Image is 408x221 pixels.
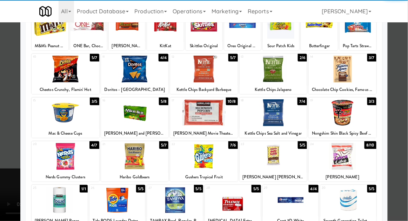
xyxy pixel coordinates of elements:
div: 57/8Skittles Original [186,10,222,50]
div: 68/10Oreo Original Cookie [224,10,261,50]
div: Oreo Original Cookie [224,42,261,50]
div: Cheetos Crunchy, Flamin' Hot [33,85,98,94]
div: Kettle Chips Backyard Barbeque [170,85,238,94]
div: [PERSON_NAME] Movie Theater Butter Popcorn [171,129,237,138]
div: 79/8Sour Patch Kids [263,10,300,50]
div: Butterfinger [302,42,337,50]
div: 5/8 [159,98,168,105]
div: 97/8Pop Tarts Strawberry [340,10,376,50]
div: 17 [172,98,204,104]
div: Mac & Cheese Cups [33,129,98,138]
div: Mac & Cheese Cups [32,129,99,138]
div: Butterfinger [301,42,338,50]
div: 114/4Doritos - [GEOGRAPHIC_DATA] [101,54,169,94]
div: [PERSON_NAME] [310,173,375,181]
div: 14 [310,54,342,60]
div: [PERSON_NAME] [PERSON_NAME] [241,173,306,181]
div: 1710/8[PERSON_NAME] Movie Theater Butter Popcorn [170,98,238,138]
div: 16 [102,98,135,104]
div: 5/5 [367,185,376,193]
div: 13 [241,54,273,60]
div: Doritos - [GEOGRAPHIC_DATA] [102,85,168,94]
div: 47/8KitKat [147,10,184,50]
div: KitKat [147,42,184,50]
div: [PERSON_NAME] [309,173,376,181]
div: 15/8M&M's Peanut Chocolate [32,10,68,50]
div: 8/10 [364,141,376,149]
div: 25 [33,185,60,191]
div: 27 [148,185,175,191]
div: Gushers Tropical Fruit [170,173,238,181]
div: 3/5 [90,98,99,105]
div: Skittles Original [186,42,222,50]
img: Micromart [39,5,52,17]
div: 132/6Kettle Chips Jalapeno [240,54,307,94]
div: 5/5 [194,185,203,193]
div: Kettle Chips Jalapeno [241,85,306,94]
div: 3/3 [367,98,376,105]
div: 105/7Cheetos Crunchy, Flamin' Hot [32,54,99,94]
div: 4/4 [159,54,168,62]
div: 21 [102,141,135,147]
div: Sour Patch Kids [264,42,299,50]
div: ONE Bar, Chocolate Peanut Butter Cup [71,42,106,50]
div: 165/8[PERSON_NAME] and [PERSON_NAME] Original [101,98,169,138]
div: 4/4 [309,185,319,193]
div: Kettle Chips Sea Salt and Vinegar [241,129,306,138]
div: 28/9ONE Bar, Chocolate Peanut Butter Cup [70,10,107,50]
div: 5/5 [298,141,307,149]
div: [PERSON_NAME] and [PERSON_NAME] Original [101,129,169,138]
div: Haribo Goldbears [102,173,168,181]
div: 10/8 [226,98,238,105]
div: 187/4Kettle Chips Sea Salt and Vinegar [240,98,307,138]
div: 11 [102,54,135,60]
div: Kettle Chips Sea Salt and Vinegar [240,129,307,138]
div: 29 [264,185,291,191]
div: [PERSON_NAME] and [PERSON_NAME] Original [102,129,168,138]
div: 22 [172,141,204,147]
div: 143/7Chocolate Chip Cookies, Famous [PERSON_NAME] [309,54,376,94]
div: Pop Tarts Strawberry [341,42,375,50]
div: Skittles Original [187,42,221,50]
div: M&M's Peanut Chocolate [32,42,68,50]
div: Chocolate Chip Cookies, Famous [PERSON_NAME] [309,85,376,94]
div: 5/7 [228,54,238,62]
div: 15 [33,98,65,104]
div: Cheetos Crunchy, Flamin' Hot [32,85,99,94]
div: Nerds Gummy Clusters [32,173,99,181]
div: 125/7Kettle Chips Backyard Barbeque [170,54,238,94]
div: [PERSON_NAME] Movie Theater Butter Popcorn [170,129,238,138]
div: Chocolate Chip Cookies, Famous [PERSON_NAME] [310,85,375,94]
div: 248/10[PERSON_NAME] [309,141,376,181]
div: [PERSON_NAME] [PERSON_NAME] [240,173,307,181]
div: Haribo Goldbears [101,173,169,181]
div: Kettle Chips Jalapeno [240,85,307,94]
div: 89/8Butterfinger [301,10,338,50]
div: 19 [310,98,342,104]
div: 23 [241,141,273,147]
div: Nongshim Shin Black Spicy Beef & Bone Broth [310,129,375,138]
div: Sour Patch Kids [263,42,300,50]
div: Doritos - [GEOGRAPHIC_DATA] [101,85,169,94]
div: [PERSON_NAME] Milk Chocolate Peanut Butter [109,42,146,50]
div: Gushers Tropical Fruit [171,173,237,181]
div: 10 [33,54,65,60]
div: 2/6 [298,54,307,62]
div: Nongshim Shin Black Spicy Beef & Bone Broth [309,129,376,138]
div: 26 [91,185,118,191]
div: 12 [172,54,204,60]
div: 20 [33,141,65,147]
div: 30 [322,185,348,191]
div: 153/5Mac & Cheese Cups [32,98,99,138]
div: 215/7Haribo Goldbears [101,141,169,181]
div: Pop Tarts Strawberry [340,42,376,50]
div: 5/5 [136,185,145,193]
div: 5/5 [252,185,261,193]
div: 38/10[PERSON_NAME] Milk Chocolate Peanut Butter [109,10,146,50]
div: M&M's Peanut Chocolate [33,42,67,50]
div: 204/7Nerds Gummy Clusters [32,141,99,181]
div: ONE Bar, Chocolate Peanut Butter Cup [70,42,107,50]
div: 3/7 [367,54,376,62]
div: Kettle Chips Backyard Barbeque [171,85,237,94]
div: 193/3Nongshim Shin Black Spicy Beef & Bone Broth [309,98,376,138]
